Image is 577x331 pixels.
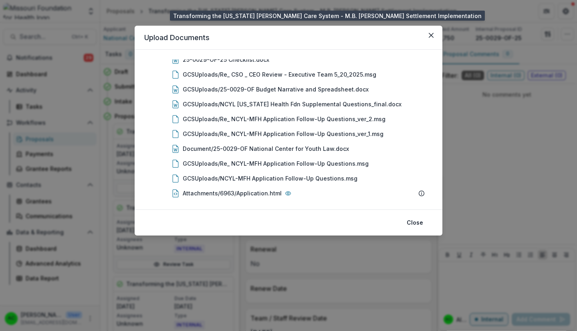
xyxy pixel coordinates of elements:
[183,174,357,183] div: GCSUploads/NCYL-MFH Application Follow-Up Questions.msg
[149,67,428,82] div: GCSUploads/Re_ CSO _ CEO Review - Executive Team 5_20_2025.msg
[402,216,428,229] button: Close
[183,55,269,64] div: 25-0029-OF-25 Checklist.docx
[149,97,428,112] div: GCSUploads/NCYL [US_STATE] Health Fdn Supplemental Questions_final.docx
[149,82,428,97] div: GCSUploads/25-0029-OF Budget Narrative and Spreadsheet.docx
[183,159,369,168] div: GCSUploads/Re_ NCYL-MFH Application Follow-Up Questions.msg
[183,144,349,153] div: Document/25-0029-OF National Center for Youth Law.docx
[183,85,369,93] div: GCSUploads/25-0029-OF Budget Narrative and Spreadsheet.docx
[149,126,428,141] div: GCSUploads/Re_ NCYL-MFH Application Follow-Up Questions_ver_1.msg
[149,171,428,186] div: GCSUploads/NCYL-MFH Application Follow-Up Questions.msg
[183,70,376,79] div: GCSUploads/Re_ CSO _ CEO Review - Executive Team 5_20_2025.msg
[183,130,383,138] div: GCSUploads/Re_ NCYL-MFH Application Follow-Up Questions_ver_1.msg
[149,52,428,67] div: 25-0029-OF-25 Checklist.docx
[149,156,428,171] div: GCSUploads/Re_ NCYL-MFH Application Follow-Up Questions.msg
[183,100,401,108] div: GCSUploads/NCYL [US_STATE] Health Fdn Supplemental Questions_final.docx
[183,115,385,123] div: GCSUploads/Re_ NCYL-MFH Application Follow-Up Questions_ver_2.msg
[425,29,438,42] button: Close
[183,189,282,197] div: Attachments/6963/Application.html
[149,112,428,126] div: GCSUploads/Re_ NCYL-MFH Application Follow-Up Questions_ver_2.msg
[135,26,442,50] header: Upload Documents
[149,141,428,156] div: Document/25-0029-OF National Center for Youth Law.docx
[149,186,428,201] div: Attachments/6963/Application.html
